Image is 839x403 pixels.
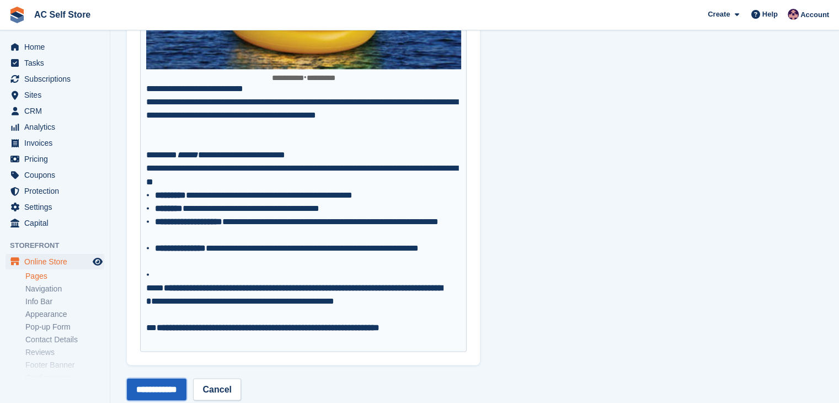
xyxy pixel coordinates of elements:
img: stora-icon-8386f47178a22dfd0bd8f6a31ec36ba5ce8667c1dd55bd0f319d3a0aa187defe.svg [9,7,25,23]
a: menu [6,119,104,135]
a: Appearance [25,309,104,320]
span: Tasks [24,55,90,71]
span: Sites [24,87,90,103]
a: menu [6,103,104,119]
span: Storefront [10,240,110,251]
a: Preview store [91,255,104,268]
a: Info Bar [25,296,104,307]
span: Protection [24,183,90,199]
a: Contact Details [25,335,104,345]
a: menu [6,215,104,231]
a: menu [6,254,104,269]
span: Create [708,9,730,20]
span: Capital [24,215,90,231]
a: Navigation [25,284,104,294]
span: Subscriptions [24,71,90,87]
span: Coupons [24,167,90,183]
a: menu [6,199,104,215]
a: Reviews [25,347,104,358]
span: Pricing [24,151,90,167]
span: Online Store [24,254,90,269]
a: menu [6,135,104,151]
span: CRM [24,103,90,119]
a: menu [6,183,104,199]
a: menu [6,167,104,183]
img: Ted Cox [788,9,799,20]
a: Pages [25,271,104,282]
a: Pop-up Form [25,322,104,332]
span: Account [800,9,829,20]
span: Analytics [24,119,90,135]
a: menu [6,151,104,167]
span: Help [762,9,778,20]
a: menu [6,55,104,71]
a: menu [6,71,104,87]
a: menu [6,87,104,103]
a: Cancel [193,378,241,400]
span: Home [24,39,90,55]
a: menu [6,39,104,55]
span: Invoices [24,135,90,151]
span: Settings [24,199,90,215]
a: Footer Banner [25,360,104,370]
a: Configuration [25,373,104,383]
a: AC Self Store [30,6,95,24]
